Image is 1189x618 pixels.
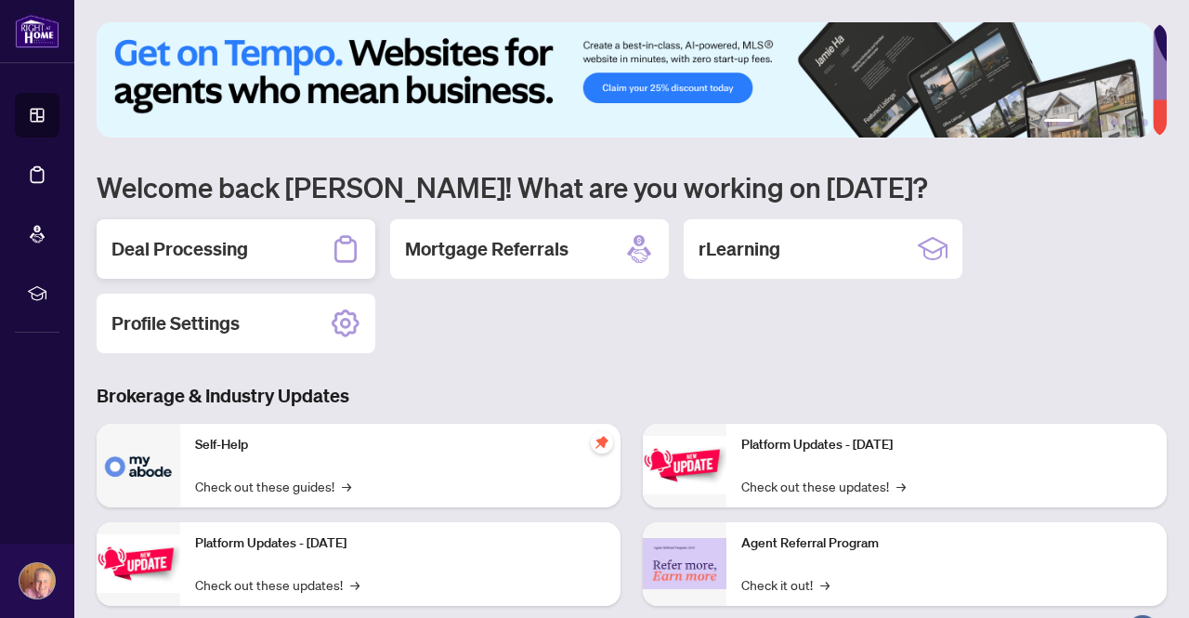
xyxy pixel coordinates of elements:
[15,14,59,48] img: logo
[643,436,726,494] img: Platform Updates - June 23, 2025
[97,424,180,507] img: Self-Help
[591,431,613,454] span: pushpin
[195,533,606,554] p: Platform Updates - [DATE]
[342,476,351,496] span: →
[1141,119,1148,126] button: 6
[20,563,55,598] img: Profile Icon
[1115,553,1170,609] button: Open asap
[350,574,359,595] span: →
[1126,119,1133,126] button: 5
[195,574,359,595] a: Check out these updates!→
[1081,119,1089,126] button: 2
[195,435,606,455] p: Self-Help
[111,236,248,262] h2: Deal Processing
[97,383,1167,409] h3: Brokerage & Industry Updates
[111,310,240,336] h2: Profile Settings
[820,574,830,595] span: →
[97,22,1153,138] img: Slide 0
[97,169,1167,204] h1: Welcome back [PERSON_NAME]! What are you working on [DATE]?
[97,534,180,593] img: Platform Updates - September 16, 2025
[1111,119,1118,126] button: 4
[405,236,568,262] h2: Mortgage Referrals
[643,538,726,589] img: Agent Referral Program
[896,476,906,496] span: →
[1096,119,1104,126] button: 3
[741,476,906,496] a: Check out these updates!→
[741,533,1152,554] p: Agent Referral Program
[1044,119,1074,126] button: 1
[741,574,830,595] a: Check it out!→
[741,435,1152,455] p: Platform Updates - [DATE]
[699,236,780,262] h2: rLearning
[195,476,351,496] a: Check out these guides!→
